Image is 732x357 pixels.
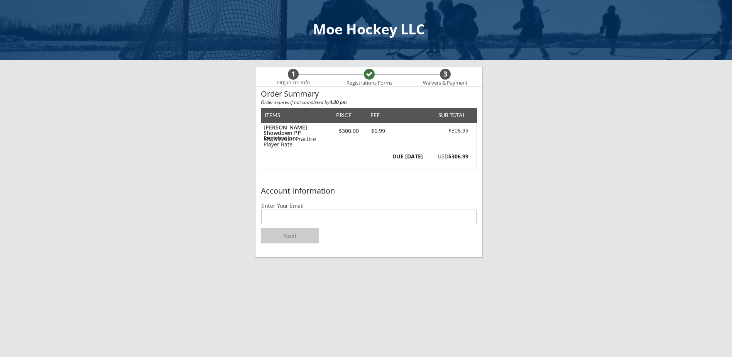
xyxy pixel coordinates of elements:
button: Next [261,228,319,243]
div: $306.99 [425,127,468,134]
div: PRICE [332,112,355,118]
div: Registrations Forms [343,80,396,86]
div: Organizer Info [272,80,314,86]
div: USD [427,154,468,159]
div: FEE [365,112,385,118]
div: Account Information [261,187,477,195]
div: [PERSON_NAME] Showdown PP Registration [264,125,329,141]
div: Moe Hockey LLC [8,22,730,36]
div: Enter Your Email [261,203,477,209]
div: Order expires if not completed by [261,100,477,105]
div: SUB TOTAL [435,112,465,118]
div: $300.00 [332,128,365,134]
div: DUE [DATE] [391,154,423,159]
div: Order Summary [261,90,477,98]
strong: 4:30 pm [330,99,347,105]
div: MH Mission Practice Player Rate [264,136,329,147]
div: 1 [288,70,299,78]
div: ITEMS [265,112,292,118]
strong: $306.99 [448,153,468,160]
div: 3 [440,70,451,78]
div: $6.99 [365,128,391,134]
div: Waivers & Payment [419,80,472,86]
